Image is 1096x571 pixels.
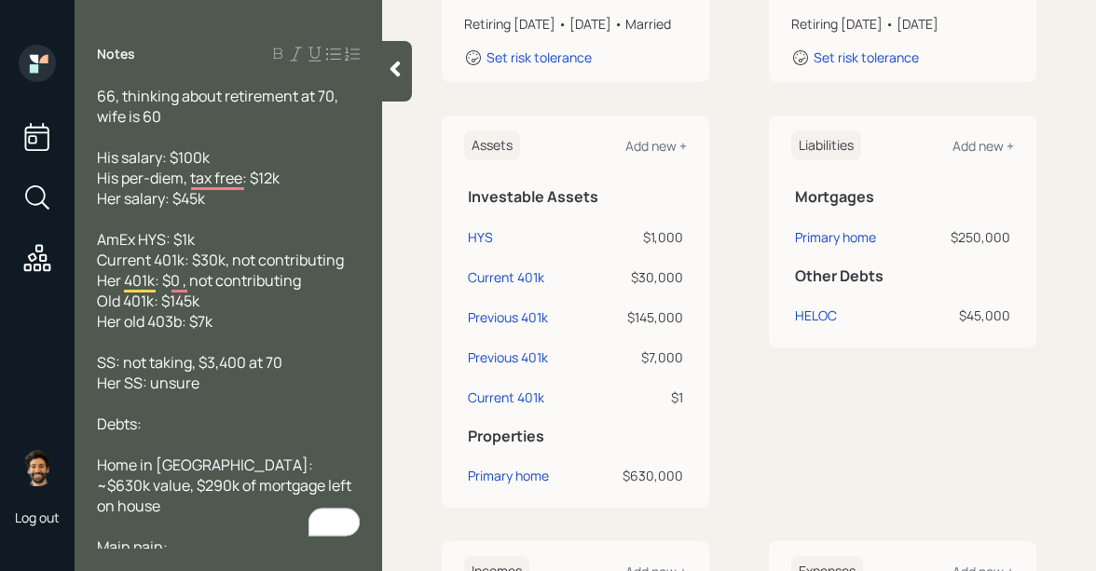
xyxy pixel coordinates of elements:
div: Current 401k [468,267,544,287]
div: Retiring [DATE] • [DATE] [791,14,1014,34]
div: Set risk tolerance [814,48,919,66]
div: $45,000 [922,306,1010,325]
div: $1 [594,387,683,407]
div: HELOC [795,306,837,325]
span: Debts: [97,414,142,434]
span: His salary: $100k His per-diem, tax free: $12k Her salary: $45k [97,147,280,209]
span: Main pain: [97,537,168,557]
h6: Assets [464,130,520,161]
div: Add new + [625,137,687,155]
h5: Investable Assets [468,188,683,206]
h5: Properties [468,428,683,445]
span: 66, thinking about retirement at 70, wife is 60 [97,86,341,127]
div: Primary home [795,227,876,247]
div: $30,000 [594,267,683,287]
div: $7,000 [594,347,683,367]
div: $250,000 [922,227,1010,247]
label: Notes [97,45,135,63]
h5: Other Debts [795,267,1010,285]
img: eric-schwartz-headshot.png [19,449,56,486]
div: Primary home [468,466,549,485]
span: Home in [GEOGRAPHIC_DATA]: ~$630k value, $290k of mortgage left on house [97,455,354,516]
div: Log out [15,509,60,526]
span: AmEx HYS: $1k Current 401k: $30k, not contributing Her 401k: $0 , not contributing Old 401k: $145... [97,229,344,332]
div: Previous 401k [468,307,548,327]
div: HYS [468,227,493,247]
div: Set risk tolerance [486,48,592,66]
h5: Mortgages [795,188,1010,206]
h6: Liabilities [791,130,861,161]
div: To enrich screen reader interactions, please activate Accessibility in Grammarly extension settings [97,86,360,557]
div: Previous 401k [468,347,548,367]
div: Add new + [952,137,1014,155]
span: SS: not taking, $3,400 at 70 Her SS: unsure [97,352,282,393]
div: $630,000 [594,466,683,485]
div: Current 401k [468,387,544,407]
div: $145,000 [594,307,683,327]
div: $1,000 [594,227,683,247]
div: Retiring [DATE] • [DATE] • Married [464,14,687,34]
